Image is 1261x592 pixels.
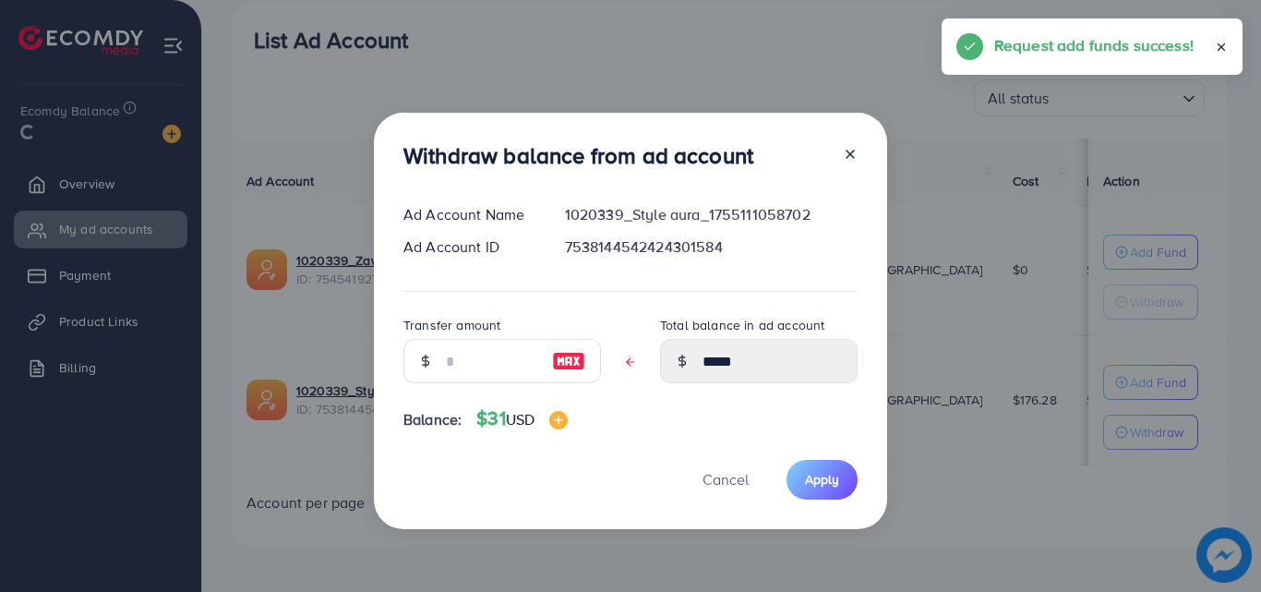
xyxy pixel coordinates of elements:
label: Total balance in ad account [660,316,824,334]
h5: Request add funds success! [994,33,1194,57]
img: image [552,350,585,372]
span: USD [506,409,534,429]
span: Balance: [403,409,462,430]
h4: $31 [476,407,568,430]
div: Ad Account ID [389,236,550,258]
label: Transfer amount [403,316,500,334]
span: Apply [805,470,839,489]
div: 7538144542424301584 [550,236,872,258]
div: Ad Account Name [389,204,550,225]
button: Cancel [679,460,772,500]
button: Apply [787,460,858,500]
div: 1020339_Style aura_1755111058702 [550,204,872,225]
h3: Withdraw balance from ad account [403,142,753,169]
img: image [549,411,568,429]
span: Cancel [703,469,749,489]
